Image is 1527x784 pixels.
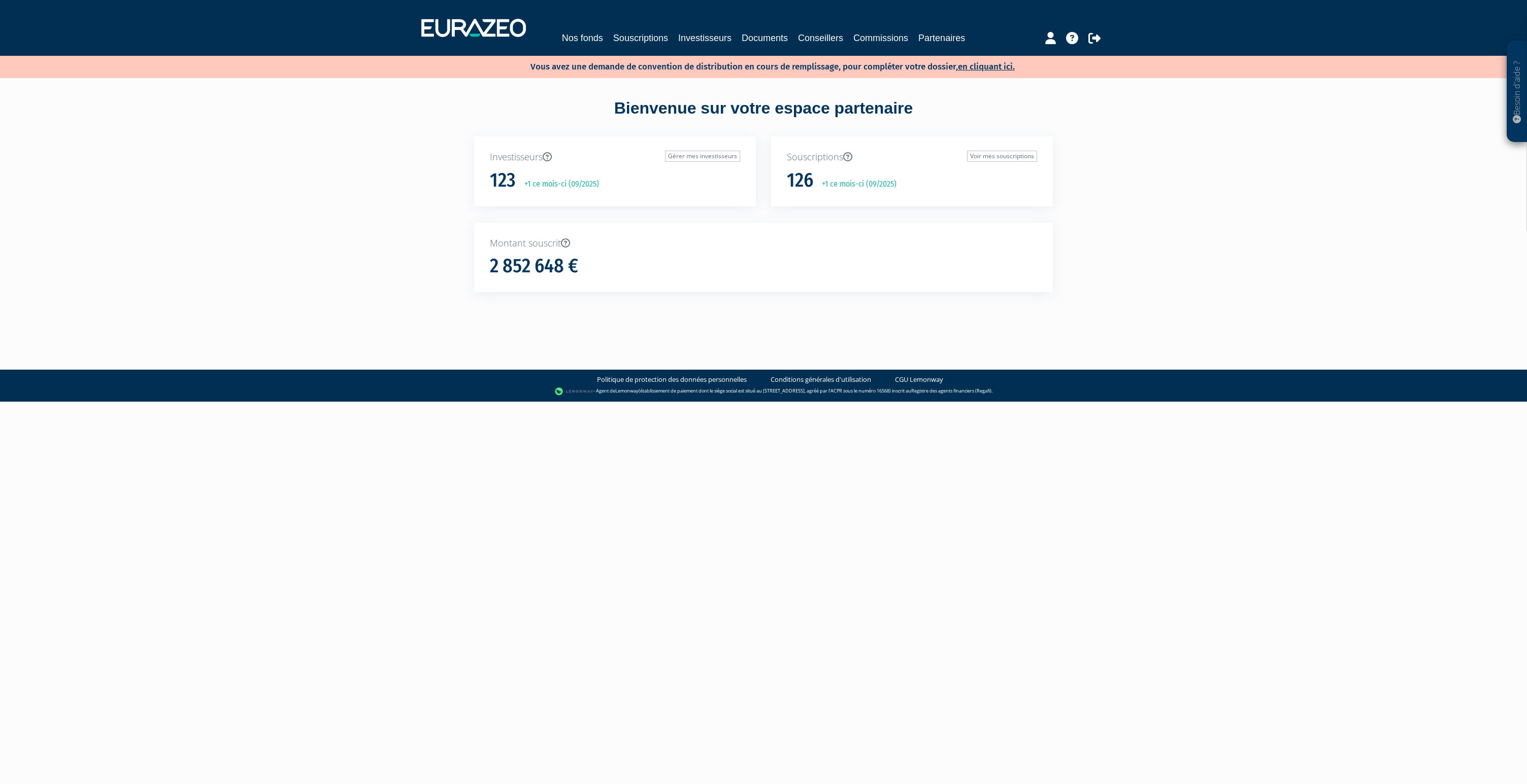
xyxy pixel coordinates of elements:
a: Commissions [853,31,908,45]
a: Gérer mes investisseurs [665,151,740,162]
a: CGU Lemonway [895,375,943,384]
p: +1 ce mois-ci (09/2025) [517,179,599,190]
p: Vous avez une demande de convention de distribution en cours de remplissage, pour compléter votre... [501,58,1015,73]
p: Besoin d'aide ? [1511,46,1523,137]
div: Bienvenue sur votre espace partenaire [467,97,1060,136]
h1: 2 852 648 € [490,256,578,277]
img: 1732889491-logotype_eurazeo_blanc_rvb.png [421,19,526,37]
a: Investisseurs [678,31,732,45]
a: Nos fonds [562,31,603,45]
a: en cliquant ici. [958,61,1015,72]
h1: 123 [490,170,516,191]
a: Voir mes souscriptions [967,151,1037,162]
a: Documents [742,31,788,45]
div: - Agent de (établissement de paiement dont le siège social est situé au [STREET_ADDRESS], agréé p... [10,386,1517,397]
h1: 126 [787,170,813,191]
p: Montant souscrit [490,237,1037,250]
a: Politique de protection des données personnelles [597,375,747,384]
p: Souscriptions [787,151,1037,164]
a: Registre des agents financiers (Regafi) [911,388,991,395]
a: Partenaires [918,31,965,45]
p: +1 ce mois-ci (09/2025) [815,179,897,190]
p: Investisseurs [490,151,740,164]
a: Conditions générales d'utilisation [771,375,871,384]
a: Conseillers [798,31,843,45]
a: Souscriptions [613,31,668,45]
a: Lemonway [615,388,639,395]
img: logo-lemonway.png [555,386,594,397]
